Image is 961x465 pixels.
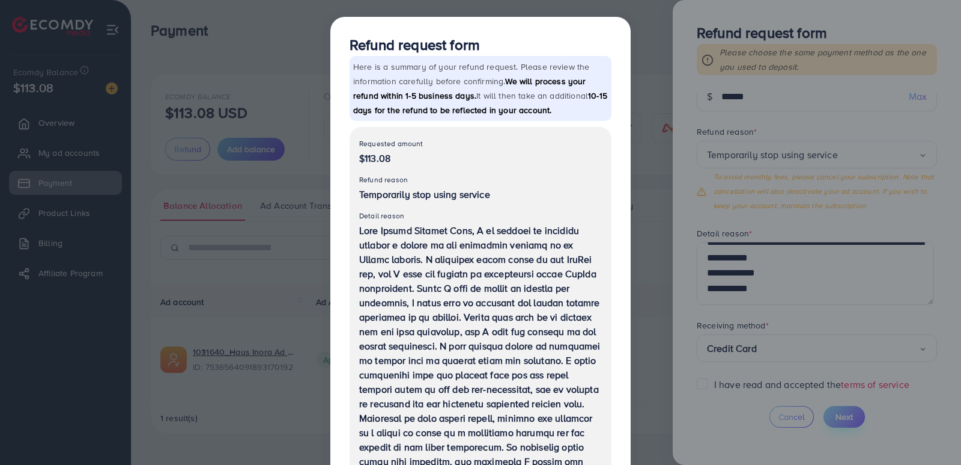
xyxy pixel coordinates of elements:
span: We will process your refund within 1-5 business days. [353,75,586,102]
p: Refund reason [359,173,602,187]
iframe: Chat [910,411,952,456]
p: Requested amount [359,137,602,151]
h3: Refund request form [350,36,611,54]
p: Here is a summary of your refund request. Please review the information carefully before confirmi... [350,56,611,121]
p: $113.08 [359,151,602,165]
span: 10-15 days for the refund to be reflected in your account. [353,90,607,116]
p: Temporarily stop using service [359,187,602,202]
p: Detail reason [359,209,602,223]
